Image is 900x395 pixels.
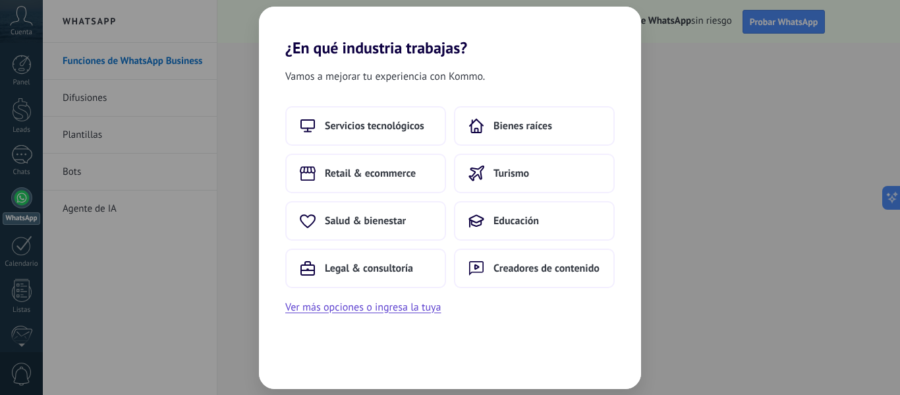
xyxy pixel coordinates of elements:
span: Servicios tecnológicos [325,119,424,133]
span: Turismo [493,167,529,180]
button: Bienes raíces [454,106,615,146]
span: Retail & ecommerce [325,167,416,180]
button: Creadores de contenido [454,249,615,288]
span: Salud & bienestar [325,214,406,228]
span: Bienes raíces [493,119,552,133]
button: Salud & bienestar [285,201,446,241]
button: Educación [454,201,615,241]
button: Turismo [454,154,615,193]
button: Retail & ecommerce [285,154,446,193]
button: Ver más opciones o ingresa la tuya [285,299,441,316]
button: Servicios tecnológicos [285,106,446,146]
h2: ¿En qué industria trabajas? [259,7,641,57]
span: Educación [493,214,539,228]
span: Vamos a mejorar tu experiencia con Kommo. [285,68,485,85]
span: Creadores de contenido [493,262,600,275]
button: Legal & consultoría [285,249,446,288]
span: Legal & consultoría [325,262,413,275]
